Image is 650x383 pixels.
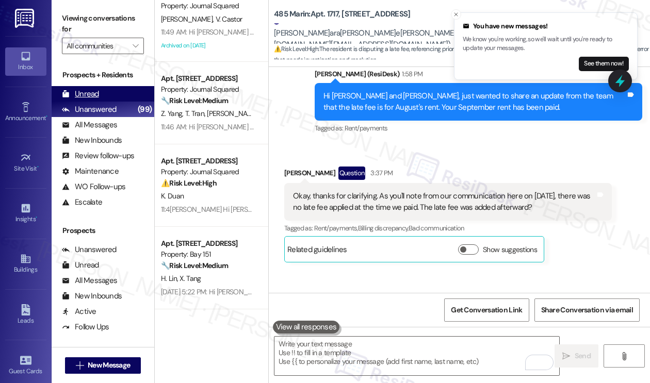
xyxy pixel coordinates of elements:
[338,166,366,179] div: Question
[62,135,122,146] div: New Inbounds
[5,352,46,379] a: Guest Cards
[161,274,180,283] span: H. Lin
[274,44,650,66] span: : The resident is disputing a late fee, referencing prior communication. This involves a financia...
[575,351,591,361] span: Send
[5,199,46,227] a: Insights •
[463,35,629,53] p: We know you're working, so we'll wait until you're ready to update your messages.
[161,249,256,260] div: Property: Bay 151
[161,166,256,177] div: Property: Journal Squared
[88,360,130,371] span: New Message
[62,306,96,317] div: Active
[5,47,46,75] a: Inbox
[160,39,257,52] div: Archived on [DATE]
[161,191,184,201] span: K. Duan
[52,225,154,236] div: Prospects
[345,124,388,132] span: Rent/payments
[399,69,423,79] div: 1:58 PM
[62,322,109,332] div: Follow Ups
[274,45,318,53] strong: ⚠️ Risk Level: High
[62,275,117,286] div: All Messages
[562,352,570,360] i: 
[185,109,207,118] span: T. Tran
[161,73,256,84] div: Apt. [STREET_ADDRESS]
[62,244,117,255] div: Unanswered
[534,298,640,322] button: Share Conversation via email
[46,113,47,120] span: •
[358,224,409,232] span: Billing discrepancy ,
[62,89,99,99] div: Unread
[161,156,256,166] div: Apt. [STREET_ADDRESS]
[5,149,46,177] a: Site Visit •
[36,214,37,221] span: •
[463,21,629,31] div: You have new messages!
[579,57,629,71] button: See them now!
[52,70,154,80] div: Prospects + Residents
[62,10,144,38] label: Viewing conversations for
[62,197,102,208] div: Escalate
[483,244,537,255] label: Show suggestions
[62,181,125,192] div: WO Follow-ups
[161,178,217,188] strong: ⚠️ Risk Level: High
[284,166,612,183] div: [PERSON_NAME]
[5,301,46,329] a: Leads
[37,163,39,171] span: •
[315,69,642,83] div: [PERSON_NAME] (ResiDesk)
[555,344,598,368] button: Send
[161,14,216,24] span: [PERSON_NAME]
[62,120,117,130] div: All Messages
[274,337,559,375] textarea: To enrich screen reader interactions, please activate Accessibility in Grammarly extension settings
[161,1,256,11] div: Property: Journal Squared
[180,274,201,283] span: X. Tang
[5,250,46,278] a: Buildings
[368,168,393,178] div: 3:37 PM
[62,166,119,177] div: Maintenance
[274,9,410,20] b: 485 Marin: Apt. 1717, [STREET_ADDRESS]
[620,352,628,360] i: 
[315,121,642,136] div: Tagged as:
[67,38,127,54] input: All communities
[62,104,117,115] div: Unanswered
[323,91,626,113] div: Hi [PERSON_NAME] and [PERSON_NAME], just wanted to share an update from the team that the late fe...
[287,244,347,259] div: Related guidelines
[451,9,461,20] button: Close toast
[76,361,84,370] i: 
[444,298,529,322] button: Get Conversation Link
[135,102,154,118] div: (99)
[216,14,242,24] span: V. Castor
[541,305,633,315] span: Share Conversation via email
[314,224,358,232] span: Rent/payments ,
[161,84,256,95] div: Property: Journal Squared
[161,109,185,118] span: Z. Yang
[409,224,464,232] span: Bad communication
[65,357,141,374] button: New Message
[451,305,522,315] span: Get Conversation Link
[207,109,258,118] span: [PERSON_NAME]
[274,17,459,50] div: [PERSON_NAME]ara[PERSON_NAME]e[PERSON_NAME][DOMAIN_NAME][EMAIL_ADDRESS][DOMAIN_NAME])
[284,221,612,236] div: Tagged as:
[161,96,228,105] strong: 🔧 Risk Level: Medium
[15,9,36,28] img: ResiDesk Logo
[62,291,122,302] div: New Inbounds
[62,151,134,161] div: Review follow-ups
[293,191,595,213] div: Okay, thanks for clarifying. As you'll note from our communication here on [DATE], there was no l...
[161,261,228,270] strong: 🔧 Risk Level: Medium
[62,260,99,271] div: Unread
[133,42,138,50] i: 
[161,238,256,249] div: Apt. [STREET_ADDRESS]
